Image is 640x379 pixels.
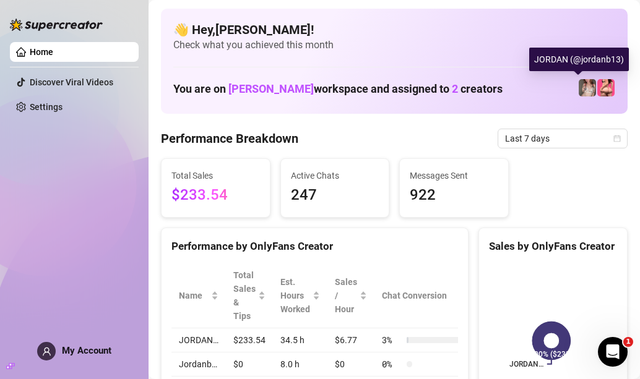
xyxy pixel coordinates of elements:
[62,345,111,356] span: My Account
[10,19,103,31] img: logo-BBDzfeDw.svg
[173,82,503,96] h1: You are on workspace and assigned to creators
[597,79,615,96] img: Jordanb
[173,38,615,52] span: Check what you achieved this month
[171,328,226,352] td: JORDAN…
[382,357,402,371] span: 0 %
[613,135,621,142] span: calendar
[623,337,633,347] span: 1
[273,328,327,352] td: 34.5 h
[226,328,273,352] td: $233.54
[228,82,314,95] span: [PERSON_NAME]
[489,238,617,255] div: Sales by OnlyFans Creator
[6,362,15,370] span: build
[452,82,458,95] span: 2
[291,169,379,182] span: Active Chats
[273,352,327,377] td: 8.0 h
[598,337,628,367] iframe: Intercom live chat
[291,184,379,207] span: 247
[171,184,260,207] span: $233.54
[529,48,629,71] div: JORDAN (@jordanb13)
[226,263,273,328] th: Total Sales & Tips
[327,352,374,377] td: $0
[335,275,357,316] span: Sales / Hour
[509,360,543,368] text: JORDAN…
[410,184,498,207] span: 922
[382,333,402,347] span: 3 %
[171,352,226,377] td: Jordanb…
[171,238,458,255] div: Performance by OnlyFans Creator
[280,275,310,316] div: Est. Hours Worked
[505,129,620,148] span: Last 7 days
[173,21,615,38] h4: 👋 Hey, [PERSON_NAME] !
[161,130,298,147] h4: Performance Breakdown
[374,263,479,328] th: Chat Conversion
[327,328,374,352] td: $6.77
[171,169,260,182] span: Total Sales
[410,169,498,182] span: Messages Sent
[30,77,113,87] a: Discover Viral Videos
[30,102,63,112] a: Settings
[171,263,226,328] th: Name
[233,268,256,323] span: Total Sales & Tips
[327,263,374,328] th: Sales / Hour
[30,47,53,57] a: Home
[382,289,462,302] span: Chat Conversion
[42,347,51,356] span: user
[179,289,209,302] span: Name
[226,352,273,377] td: $0
[579,79,596,96] img: JORDAN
